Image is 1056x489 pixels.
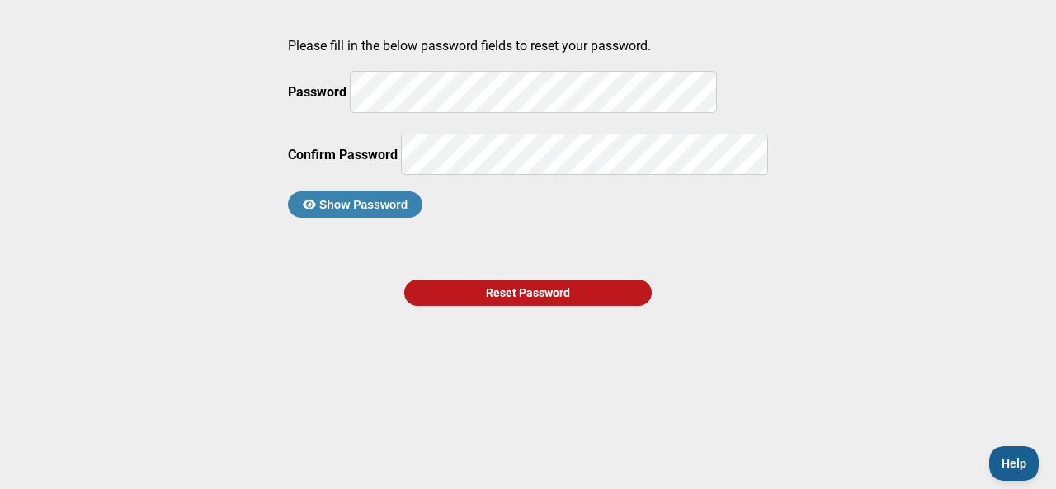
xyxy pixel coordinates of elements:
[288,84,346,100] label: Password
[288,146,398,162] label: Confirm Password
[288,191,422,218] button: Show Password
[989,446,1039,481] iframe: Toggle Customer Support
[288,38,768,54] p: Please fill in the below password fields to reset your password.
[404,280,652,306] div: Reset Password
